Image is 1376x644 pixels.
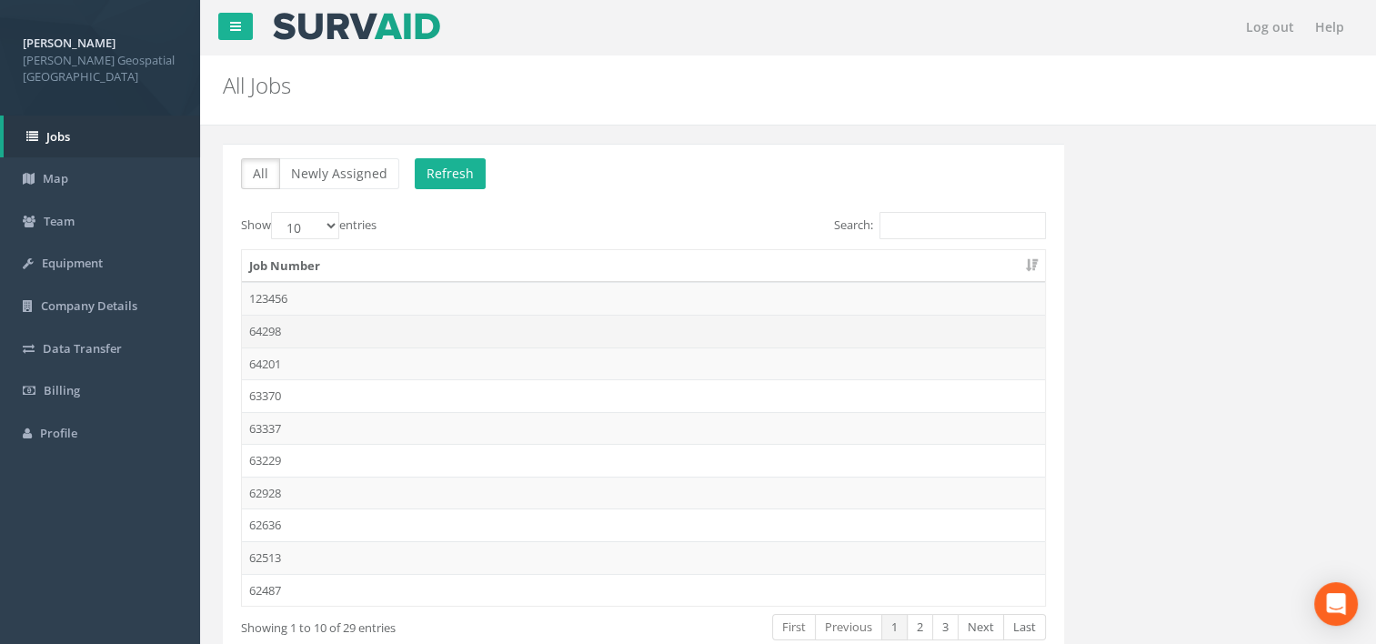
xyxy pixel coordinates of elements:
h2: All Jobs [223,74,1160,97]
span: Company Details [41,297,137,314]
button: Refresh [415,158,486,189]
td: 62513 [242,541,1045,574]
div: Open Intercom Messenger [1314,582,1358,626]
span: Equipment [42,255,103,271]
a: First [772,614,816,640]
label: Show entries [241,212,377,239]
td: 62487 [242,574,1045,607]
span: Map [43,170,68,186]
td: 63370 [242,379,1045,412]
button: Newly Assigned [279,158,399,189]
a: Next [958,614,1004,640]
a: Jobs [4,116,200,158]
input: Search: [879,212,1046,239]
select: Showentries [271,212,339,239]
a: Previous [815,614,882,640]
label: Search: [834,212,1046,239]
button: All [241,158,280,189]
a: [PERSON_NAME] [PERSON_NAME] Geospatial [GEOGRAPHIC_DATA] [23,30,177,86]
span: Team [44,213,75,229]
a: Last [1003,614,1046,640]
a: 1 [881,614,908,640]
th: Job Number: activate to sort column ascending [242,250,1045,283]
td: 62928 [242,477,1045,509]
strong: [PERSON_NAME] [23,35,116,51]
div: Showing 1 to 10 of 29 entries [241,612,560,637]
td: 63337 [242,412,1045,445]
span: [PERSON_NAME] Geospatial [GEOGRAPHIC_DATA] [23,52,177,86]
a: 3 [932,614,959,640]
td: 63229 [242,444,1045,477]
span: Data Transfer [43,340,122,357]
a: 2 [907,614,933,640]
td: 123456 [242,282,1045,315]
td: 62636 [242,508,1045,541]
td: 64298 [242,315,1045,347]
span: Profile [40,425,77,441]
td: 64201 [242,347,1045,380]
span: Billing [44,382,80,398]
span: Jobs [46,128,70,145]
